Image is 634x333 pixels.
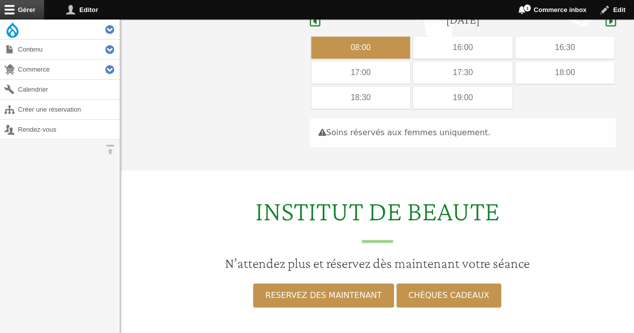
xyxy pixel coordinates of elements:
a: RESERVEZ DES MAINTENANT [253,283,393,307]
a: CHÈQUES CADEAUX [396,283,501,307]
div: 16:00 [413,37,512,59]
div: 16:30 [515,37,614,59]
div: 08:00 [311,37,410,59]
div: Soins réservés aux femmes uniquement. [310,118,616,147]
div: 19:00 [413,87,512,109]
h2: INSTITUT DE BEAUTE [126,194,628,243]
span: 1 [523,4,531,12]
button: Orientation horizontale [100,140,120,159]
div: 18:00 [515,62,614,84]
h4: [DATE] [446,13,480,27]
div: 18:30 [311,87,410,109]
div: 17:00 [311,62,410,84]
h3: N’attendez plus et réservez dès maintenant votre séance [126,255,628,272]
div: 17:30 [413,62,512,84]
